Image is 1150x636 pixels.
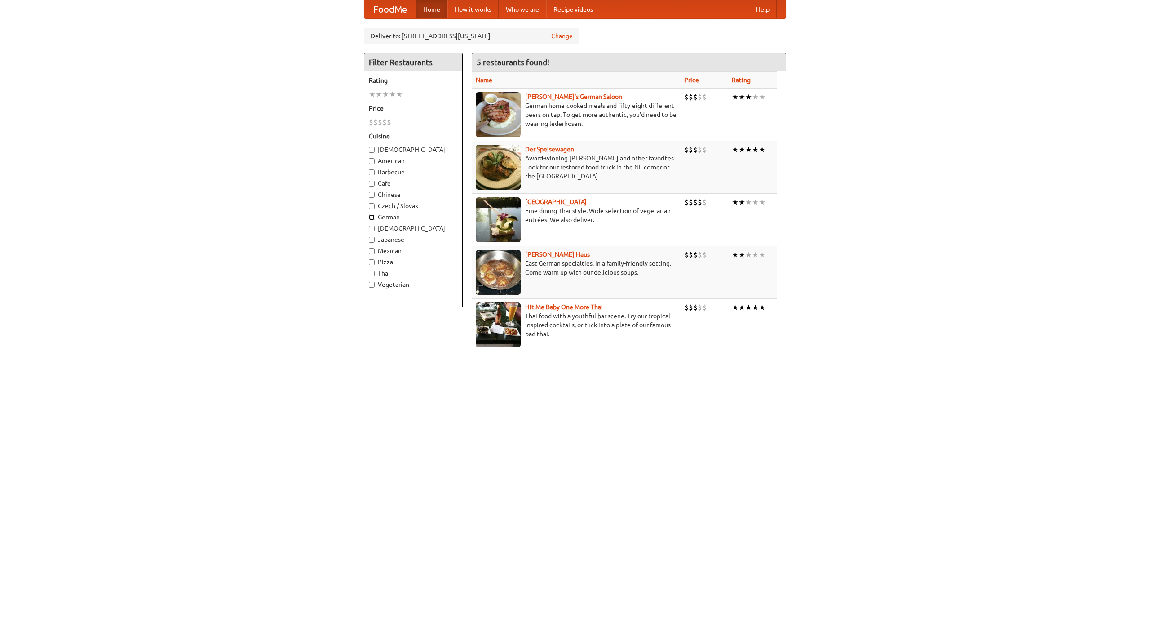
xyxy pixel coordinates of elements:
li: $ [684,145,689,155]
li: ★ [739,92,745,102]
a: Home [416,0,447,18]
input: Barbecue [369,169,375,175]
a: Change [551,31,573,40]
a: Der Speisewagen [525,146,574,153]
input: Thai [369,271,375,276]
li: ★ [739,302,745,312]
a: Help [749,0,777,18]
li: ★ [752,250,759,260]
li: $ [702,92,707,102]
p: Award-winning [PERSON_NAME] and other favorites. Look for our restored food truck in the NE corne... [476,154,677,181]
li: $ [689,250,693,260]
li: ★ [745,250,752,260]
p: Fine dining Thai-style. Wide selection of vegetarian entrées. We also deliver. [476,206,677,224]
a: Rating [732,76,751,84]
b: [PERSON_NAME] Haus [525,251,590,258]
li: $ [702,145,707,155]
p: Thai food with a youthful bar scene. Try our tropical inspired cocktails, or tuck into a plate of... [476,311,677,338]
li: $ [693,197,698,207]
ng-pluralize: 5 restaurants found! [477,58,549,67]
li: ★ [752,145,759,155]
li: $ [689,145,693,155]
label: [DEMOGRAPHIC_DATA] [369,224,458,233]
li: ★ [752,302,759,312]
li: ★ [759,145,765,155]
label: German [369,213,458,222]
label: Czech / Slovak [369,201,458,210]
a: Recipe videos [546,0,600,18]
li: ★ [376,89,382,99]
li: $ [698,302,702,312]
label: Thai [369,269,458,278]
input: [DEMOGRAPHIC_DATA] [369,147,375,153]
li: ★ [745,145,752,155]
h4: Filter Restaurants [364,53,462,71]
label: Chinese [369,190,458,199]
p: German home-cooked meals and fifty-eight different beers on tap. To get more authentic, you'd nee... [476,101,677,128]
li: ★ [389,89,396,99]
li: ★ [732,145,739,155]
li: $ [698,197,702,207]
h5: Rating [369,76,458,85]
li: ★ [759,250,765,260]
li: $ [689,302,693,312]
li: $ [693,145,698,155]
input: Mexican [369,248,375,254]
li: $ [698,92,702,102]
li: ★ [759,92,765,102]
li: ★ [732,302,739,312]
li: ★ [752,197,759,207]
label: Cafe [369,179,458,188]
li: $ [702,197,707,207]
li: ★ [739,197,745,207]
b: [PERSON_NAME]'s German Saloon [525,93,622,100]
p: East German specialties, in a family-friendly setting. Come warm up with our delicious soups. [476,259,677,277]
img: speisewagen.jpg [476,145,521,190]
li: $ [387,117,391,127]
li: $ [702,250,707,260]
label: Japanese [369,235,458,244]
li: $ [698,145,702,155]
li: ★ [759,197,765,207]
li: $ [382,117,387,127]
a: Price [684,76,699,84]
li: ★ [739,145,745,155]
li: $ [684,92,689,102]
li: ★ [369,89,376,99]
input: German [369,214,375,220]
li: ★ [745,302,752,312]
div: Deliver to: [STREET_ADDRESS][US_STATE] [364,28,579,44]
label: Vegetarian [369,280,458,289]
label: American [369,156,458,165]
a: Name [476,76,492,84]
input: Japanese [369,237,375,243]
input: Cafe [369,181,375,187]
li: ★ [752,92,759,102]
h5: Cuisine [369,132,458,141]
label: [DEMOGRAPHIC_DATA] [369,145,458,154]
li: ★ [732,197,739,207]
li: ★ [396,89,402,99]
label: Barbecue [369,168,458,177]
img: babythai.jpg [476,302,521,347]
li: $ [684,302,689,312]
input: Pizza [369,259,375,265]
a: How it works [447,0,499,18]
li: ★ [382,89,389,99]
a: Hit Me Baby One More Thai [525,303,603,311]
img: esthers.jpg [476,92,521,137]
li: $ [702,302,707,312]
li: $ [698,250,702,260]
li: $ [378,117,382,127]
li: ★ [745,197,752,207]
a: [GEOGRAPHIC_DATA] [525,198,587,205]
a: FoodMe [364,0,416,18]
li: $ [689,197,693,207]
h5: Price [369,104,458,113]
li: $ [369,117,373,127]
li: ★ [732,92,739,102]
input: Chinese [369,192,375,198]
a: Who we are [499,0,546,18]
